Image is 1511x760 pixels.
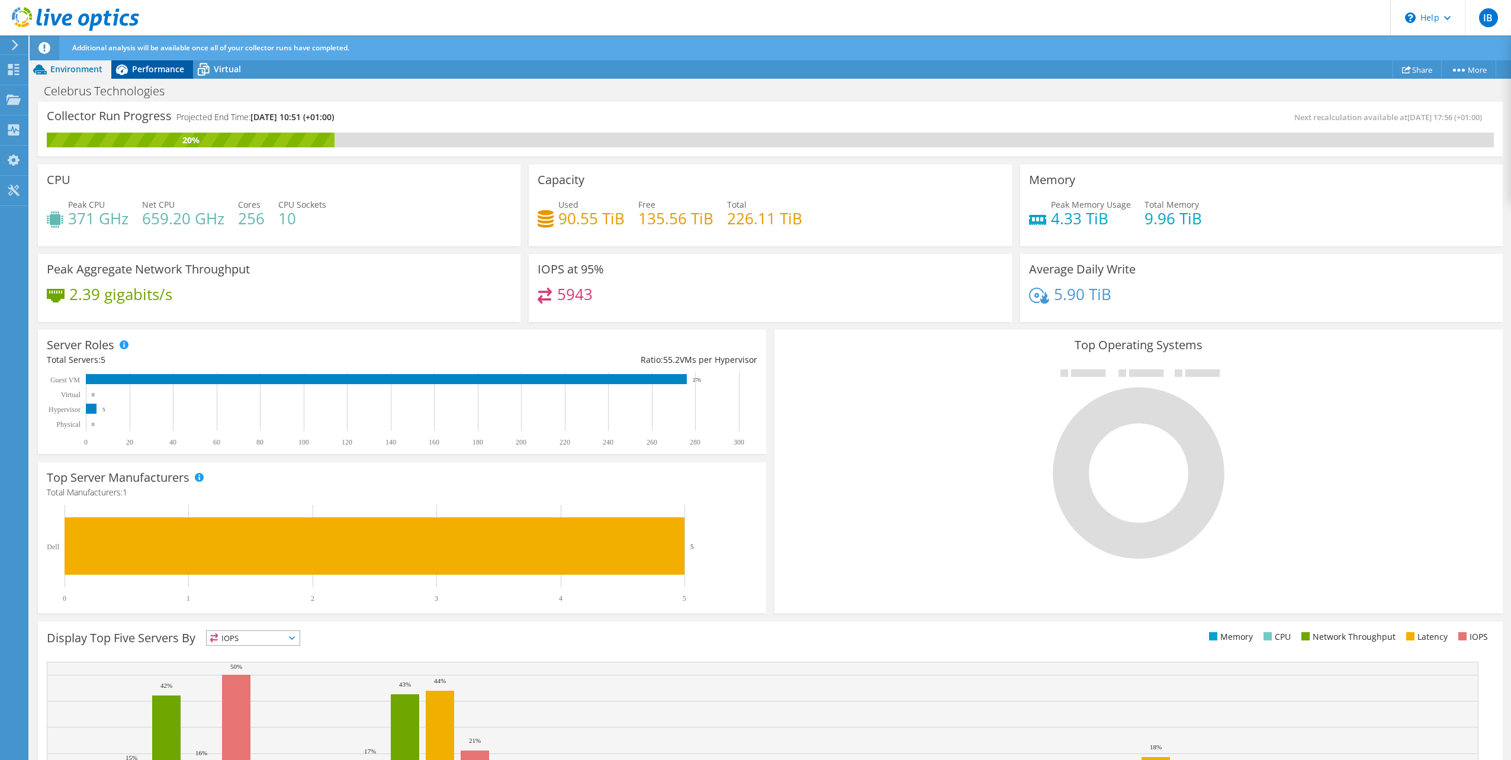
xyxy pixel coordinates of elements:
span: Total [727,199,747,210]
text: 21% [469,737,481,744]
text: 43% [399,681,411,688]
text: Guest VM [50,376,80,384]
text: 44% [434,677,446,684]
text: 0 [92,392,95,398]
span: Free [638,199,655,210]
text: 100 [298,438,309,446]
span: Used [558,199,578,210]
text: 60 [213,438,220,446]
li: IOPS [1455,630,1488,643]
div: 20% [47,134,335,147]
h4: 226.11 TiB [727,212,802,225]
span: Cores [238,199,261,210]
text: 4 [559,594,562,603]
text: 3 [435,594,438,603]
text: 276 [693,377,701,383]
span: 55.2 [663,354,680,365]
text: 17% [364,748,376,755]
text: 20 [126,438,133,446]
a: More [1441,60,1496,79]
text: 260 [647,438,657,446]
h4: 90.55 TiB [558,212,625,225]
h3: Server Roles [47,339,114,352]
h4: 371 GHz [68,212,128,225]
text: 40 [169,438,176,446]
h4: Total Manufacturers: [47,486,757,499]
text: 16% [195,749,207,756]
text: 180 [472,438,483,446]
text: 160 [429,438,439,446]
span: Virtual [214,63,241,75]
text: 0 [84,438,88,446]
span: Additional analysis will be available once all of your collector runs have completed. [72,43,349,53]
text: 50% [230,663,242,670]
text: 280 [690,438,700,446]
svg: \n [1405,12,1416,23]
h4: 256 [238,212,265,225]
li: Network Throughput [1298,630,1396,643]
h4: 5.90 TiB [1054,288,1111,301]
text: 0 [63,594,66,603]
text: 200 [516,438,526,446]
h4: 9.96 TiB [1144,212,1202,225]
h3: Capacity [538,173,584,186]
span: Environment [50,63,102,75]
text: 140 [385,438,396,446]
div: Ratio: VMs per Hypervisor [402,353,757,366]
text: 1 [187,594,190,603]
text: Virtual [61,391,81,399]
a: Share [1393,60,1442,79]
span: IB [1479,8,1498,27]
text: 300 [734,438,744,446]
text: 240 [603,438,613,446]
h4: Projected End Time: [176,111,334,124]
span: Next recalculation available at [1294,112,1488,123]
text: 5 [102,407,105,413]
text: 5 [690,543,694,550]
text: 18% [1150,743,1162,751]
text: 2 [311,594,314,603]
h3: Top Operating Systems [783,339,1494,352]
span: 5 [101,354,105,365]
span: Peak CPU [68,199,105,210]
h3: Average Daily Write [1029,263,1136,276]
span: IOPS [207,631,300,645]
h4: 4.33 TiB [1051,212,1131,225]
span: CPU Sockets [278,199,326,210]
div: Total Servers: [47,353,402,366]
h4: 2.39 gigabits/s [69,288,172,301]
text: 0 [92,421,95,427]
li: Memory [1206,630,1253,643]
span: Peak Memory Usage [1051,199,1131,210]
li: Latency [1403,630,1448,643]
text: 220 [560,438,570,446]
text: 42% [160,682,172,689]
h3: CPU [47,173,70,186]
li: CPU [1261,630,1291,643]
text: Physical [56,420,81,429]
text: Dell [47,543,59,551]
h4: 659.20 GHz [142,212,224,225]
h3: IOPS at 95% [538,263,604,276]
span: Performance [132,63,184,75]
h4: 5943 [557,288,593,301]
text: Hypervisor [49,405,81,414]
h3: Top Server Manufacturers [47,471,189,484]
span: [DATE] 10:51 (+01:00) [250,111,334,123]
h4: 10 [278,212,326,225]
span: Net CPU [142,199,175,210]
text: 80 [256,438,263,446]
span: Total Memory [1144,199,1199,210]
span: 1 [123,487,127,498]
h1: Celebrus Technologies [38,85,183,98]
h3: Peak Aggregate Network Throughput [47,263,250,276]
text: 5 [683,594,686,603]
span: [DATE] 17:56 (+01:00) [1407,112,1482,123]
h3: Memory [1029,173,1075,186]
h4: 135.56 TiB [638,212,713,225]
text: 120 [342,438,352,446]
